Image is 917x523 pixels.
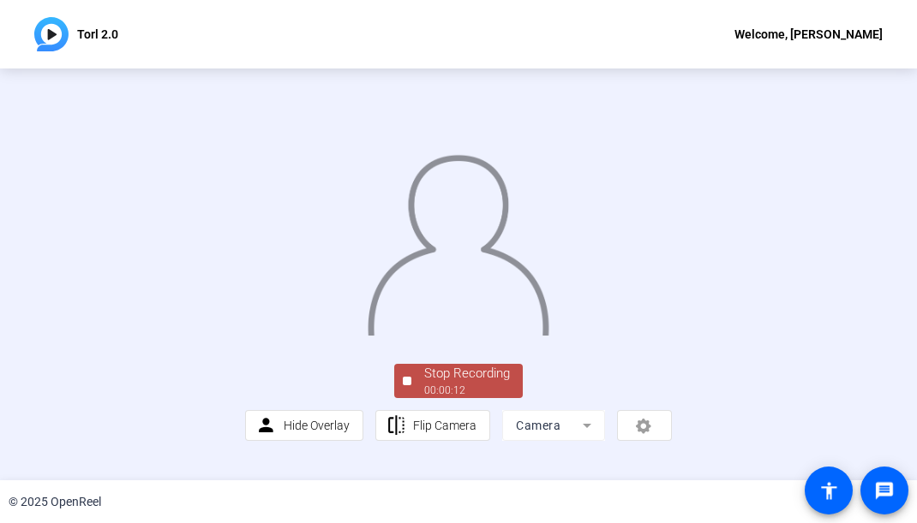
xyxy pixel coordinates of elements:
[424,383,510,398] div: 00:00:12
[366,144,550,336] img: overlay
[77,24,118,45] p: Torl 2.0
[255,415,277,437] mat-icon: person
[818,480,839,501] mat-icon: accessibility
[284,419,350,432] span: Hide Overlay
[874,480,895,501] mat-icon: message
[413,419,476,432] span: Flip Camera
[386,415,407,437] mat-icon: flip
[375,410,491,441] button: Flip Camera
[34,17,69,51] img: OpenReel logo
[394,364,523,399] button: Stop Recording00:00:12
[9,493,101,511] div: © 2025 OpenReel
[245,410,363,441] button: Hide Overlay
[734,24,883,45] div: Welcome, [PERSON_NAME]
[424,364,510,383] div: Stop Recording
